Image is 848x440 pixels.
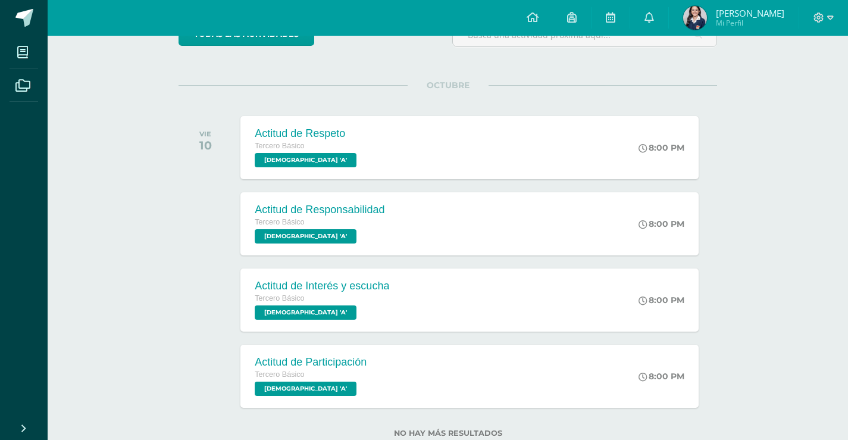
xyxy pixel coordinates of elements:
[683,6,707,30] img: 247608930fe9e8d457b9cdbfcb073c93.png
[639,142,684,153] div: 8:00 PM
[716,7,784,19] span: [PERSON_NAME]
[255,382,356,396] span: Evangelización 'A'
[639,295,684,305] div: 8:00 PM
[255,229,356,244] span: Evangelización 'A'
[255,370,304,379] span: Tercero Básico
[255,142,304,150] span: Tercero Básico
[255,356,367,369] div: Actitud de Participación
[255,153,356,167] span: Evangelización 'A'
[639,371,684,382] div: 8:00 PM
[255,127,359,140] div: Actitud de Respeto
[408,80,489,91] span: OCTUBRE
[199,130,212,138] div: VIE
[255,294,304,302] span: Tercero Básico
[716,18,784,28] span: Mi Perfil
[255,204,384,216] div: Actitud de Responsabilidad
[255,218,304,226] span: Tercero Básico
[255,305,356,320] span: Evangelización 'A'
[639,219,684,229] div: 8:00 PM
[199,138,212,152] div: 10
[255,280,389,292] div: Actitud de Interés y escucha
[179,429,717,438] label: No hay más resultados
